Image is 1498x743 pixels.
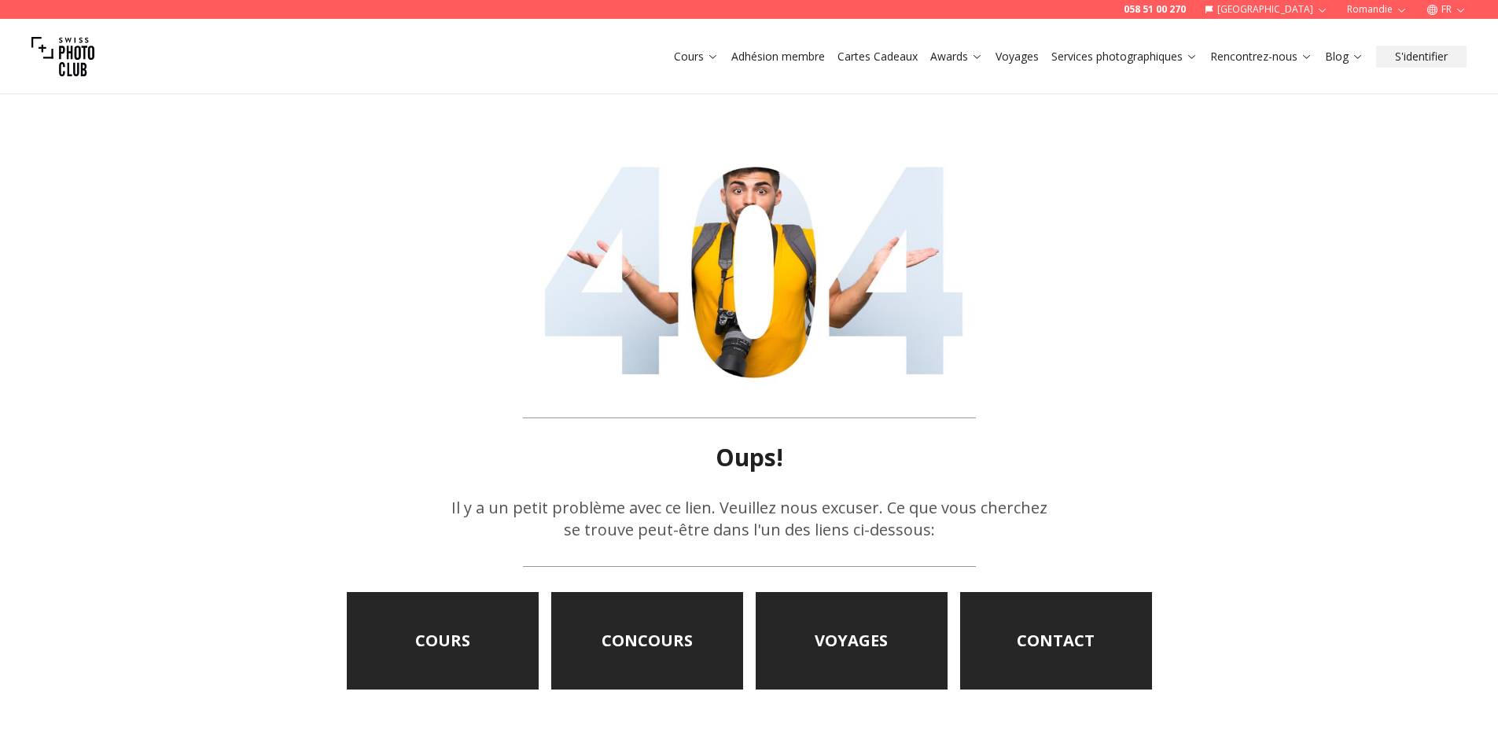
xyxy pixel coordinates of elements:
[447,497,1051,541] p: Il y a un petit problème avec ce lien. Veuillez nous excuser. Ce que vous cherchez se trouve peut...
[523,138,976,392] img: 404
[1045,46,1204,68] button: Services photographiques
[668,46,725,68] button: Cours
[1210,49,1312,64] a: Rencontrez-nous
[837,49,918,64] a: Cartes Cadeaux
[347,592,539,690] a: COURS
[924,46,989,68] button: Awards
[1376,46,1467,68] button: S'identifier
[725,46,831,68] button: Adhésion membre
[31,25,94,88] img: Swiss photo club
[996,49,1039,64] a: Voyages
[930,49,983,64] a: Awards
[960,592,1152,690] a: CONTACT
[551,592,743,690] a: CONCOURS
[1051,49,1198,64] a: Services photographiques
[1325,49,1364,64] a: Blog
[731,49,825,64] a: Adhésion membre
[1319,46,1370,68] button: Blog
[831,46,924,68] button: Cartes Cadeaux
[756,592,948,690] a: VOYAGES
[989,46,1045,68] button: Voyages
[1124,3,1186,16] a: 058 51 00 270
[1204,46,1319,68] button: Rencontrez-nous
[674,49,719,64] a: Cours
